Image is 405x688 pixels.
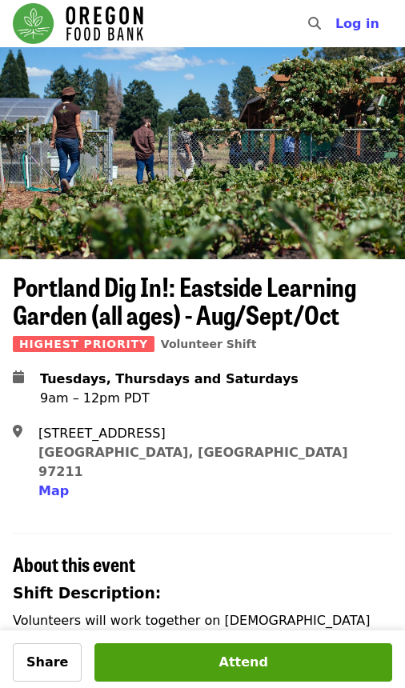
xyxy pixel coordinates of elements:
[13,3,143,44] img: Oregon Food Bank - Home
[38,445,347,479] a: [GEOGRAPHIC_DATA], [GEOGRAPHIC_DATA] 97211
[40,371,299,386] strong: Tuesdays, Thursdays and Saturdays
[26,654,68,670] span: Share
[323,8,392,40] button: Log in
[13,585,161,602] strong: Shift Description:
[161,338,257,350] a: Volunteer Shift
[40,389,299,408] div: 9am – 12pm PDT
[335,16,379,31] span: Log in
[13,267,356,333] span: Portland Dig In!: Eastside Learning Garden (all ages) - Aug/Sept/Oct
[38,424,379,443] div: [STREET_ADDRESS]
[38,482,69,501] button: Map
[38,483,69,498] span: Map
[13,370,24,385] i: calendar icon
[13,550,135,578] span: About this event
[13,424,22,439] i: map-marker-alt icon
[331,5,343,43] input: Search
[308,16,321,31] i: search icon
[13,643,82,682] button: Share
[13,336,154,352] span: Highest Priority
[94,643,392,682] button: Attend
